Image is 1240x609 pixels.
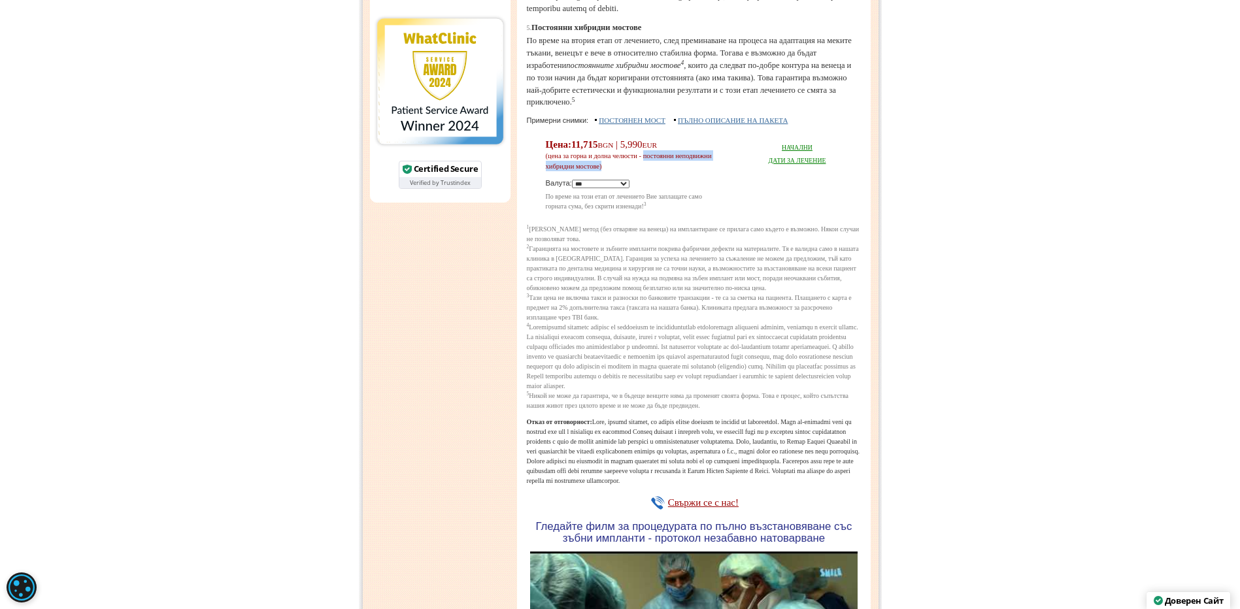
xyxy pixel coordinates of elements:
[546,152,712,170] span: (цена за горна и долна челюсти - постоянни неподвижни хибридни мостове)
[527,24,532,31] span: 5.
[527,224,529,230] sup: 1
[527,417,862,486] p: Lore, ipsumd sitamet, co adipis elitse doeiusm te incidid ut laboreetdol. Magn al-enimadmi veni q...
[374,15,507,148] img: Smile Dental Services
[668,497,739,508] a: Свържи се с нас!
[571,139,657,150] span: 11,715
[599,116,665,124] a: ПОСТОЯНЕН МОСТ
[649,495,665,511] img: icon_callback.gif
[527,224,862,410] p: [PERSON_NAME] метод (без отваряне на венеца) на имплантиране се прилага само където е възможно. Н...
[531,23,641,32] b: Постоянни хибридни мостове
[566,61,684,70] i: постоянните хибридни мостове
[595,119,597,123] img: dot.gif
[546,178,722,188] div: Валута:
[527,293,529,299] sup: 3
[616,139,643,150] span: | 5,990
[678,116,788,124] a: ПЪЛНО ОПИСАНИЕ НА ПАКЕТА
[399,177,482,188] div: Verified by Trustindex
[7,572,37,602] div: Cookie consent button
[527,418,592,425] strong: Отказ от отговорност:
[546,191,722,211] p: По време на този етап от лечението Вие заплащате само горната сума, без скрити изненади!
[527,322,529,328] sup: 4
[546,140,722,171] p: Цена:
[644,201,646,207] sup: 3
[527,115,862,127] div: Примерни снимки:
[527,22,862,108] p: По време на втория етап от лечението, след преминаване на процеса на адаптация на меките тъкани, ...
[598,141,614,149] span: BGN
[527,391,529,397] sup: 5
[769,144,826,164] a: НАЧАЛНИДАТИ ЗА ЛЕЧЕНИЕ
[572,97,575,103] sup: 5
[414,165,478,173] div: Certified Secure
[674,119,676,123] img: dot.gif
[643,141,658,149] span: EUR
[527,244,529,250] sup: 2
[680,59,684,66] sup: 4
[527,521,862,545] h3: Гледайте филм за процедурата по пълно възстановяване със зъбни импланти - протокол незабавно нато...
